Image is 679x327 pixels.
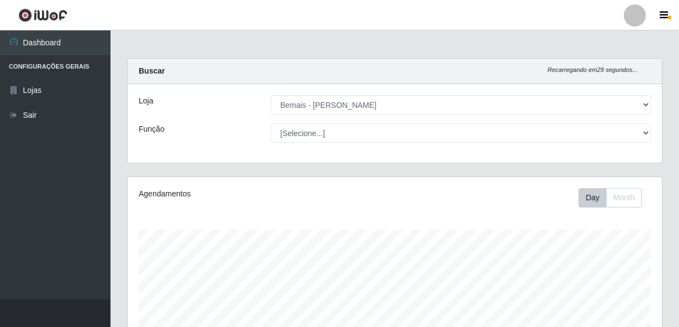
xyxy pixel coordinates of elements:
[139,95,153,107] label: Loja
[578,188,651,207] div: Toolbar with button groups
[139,66,165,75] strong: Buscar
[548,66,638,73] i: Recarregando em 29 segundos...
[578,188,642,207] div: First group
[139,123,165,135] label: Função
[139,188,343,200] div: Agendamentos
[606,188,642,207] button: Month
[578,188,607,207] button: Day
[18,8,67,22] img: CoreUI Logo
